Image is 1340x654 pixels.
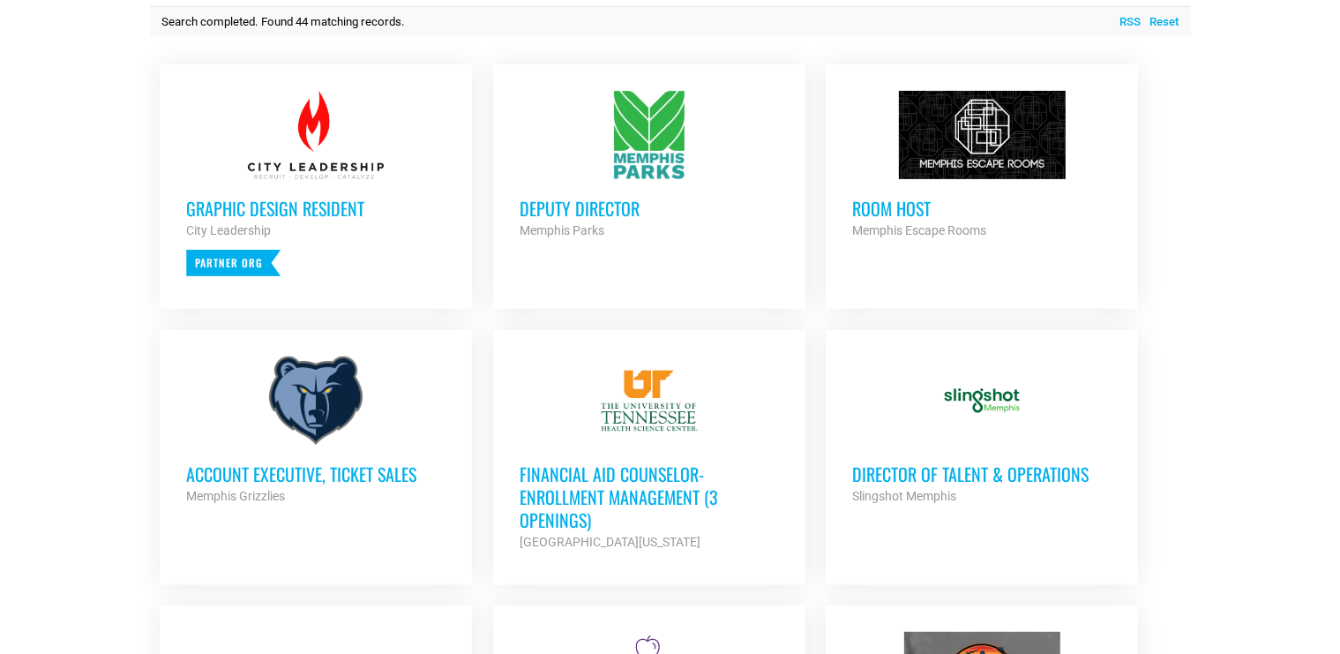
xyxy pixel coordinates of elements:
a: Graphic Design Resident City Leadership Partner Org [160,64,472,303]
span: Search completed. Found 44 matching records. [161,15,405,28]
strong: Memphis Escape Rooms [852,223,986,237]
h3: Financial Aid Counselor-Enrollment Management (3 Openings) [520,462,779,531]
p: Partner Org [186,250,281,276]
a: Account Executive, Ticket Sales Memphis Grizzlies [160,330,472,533]
h3: Room Host [852,197,1112,220]
h3: Graphic Design Resident [186,197,445,220]
a: Room Host Memphis Escape Rooms [826,64,1138,267]
a: Financial Aid Counselor-Enrollment Management (3 Openings) [GEOGRAPHIC_DATA][US_STATE] [493,330,805,579]
a: RSS [1111,13,1141,31]
strong: Slingshot Memphis [852,489,956,503]
h3: Account Executive, Ticket Sales [186,462,445,485]
h3: Deputy Director [520,197,779,220]
strong: Memphis Grizzlies [186,489,285,503]
a: Reset [1141,13,1179,31]
strong: Memphis Parks [520,223,604,237]
strong: City Leadership [186,223,271,237]
strong: [GEOGRAPHIC_DATA][US_STATE] [520,535,700,549]
a: Director of Talent & Operations Slingshot Memphis [826,330,1138,533]
a: Deputy Director Memphis Parks [493,64,805,267]
h3: Director of Talent & Operations [852,462,1112,485]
